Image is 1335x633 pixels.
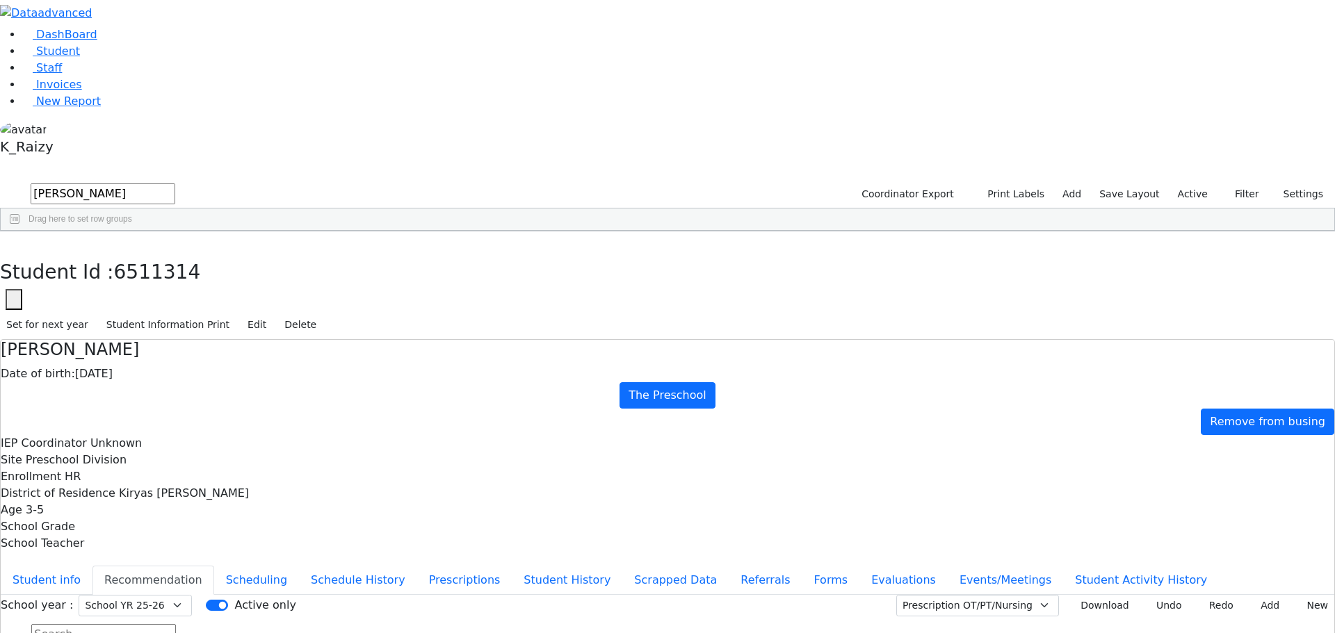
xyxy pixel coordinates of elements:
[1141,595,1188,616] button: Undo
[299,566,417,595] button: Schedule History
[620,382,715,409] a: The Preschool
[852,183,960,205] button: Coordinator Export
[1,365,1334,382] div: [DATE]
[22,78,82,91] a: Invoices
[1,452,22,468] label: Site
[29,214,132,224] span: Drag here to set row groups
[1217,183,1265,205] button: Filter
[1065,595,1135,616] button: Download
[948,566,1063,595] button: Events/Meetings
[1291,595,1334,616] button: New
[622,566,729,595] button: Scrapped Data
[1,518,75,535] label: School Grade
[1,597,73,614] label: School year :
[1,535,84,552] label: School Teacher
[1,435,87,452] label: IEP Coordinator
[1245,595,1286,616] button: Add
[1,468,61,485] label: Enrollment
[241,314,273,336] button: Edit
[971,183,1051,205] button: Print Labels
[26,453,127,466] span: Preschool Division
[36,61,62,74] span: Staff
[1,365,75,382] label: Date of birth:
[22,94,101,108] a: New Report
[859,566,948,595] button: Evaluations
[214,566,299,595] button: Scheduling
[1265,183,1329,205] button: Settings
[1,502,22,518] label: Age
[36,94,101,108] span: New Report
[1,566,92,595] button: Student info
[278,314,323,336] button: Delete
[36,44,80,58] span: Student
[90,436,142,450] span: Unknown
[234,597,296,614] label: Active only
[1172,183,1214,205] label: Active
[22,44,80,58] a: Student
[729,566,802,595] button: Referrals
[114,261,201,283] span: 6511314
[22,61,62,74] a: Staff
[802,566,859,595] button: Forms
[1,485,115,502] label: District of Residence
[1210,415,1325,428] span: Remove from busing
[1063,566,1219,595] button: Student Activity History
[119,486,249,500] span: Kiryas [PERSON_NAME]
[1056,183,1087,205] a: Add
[1201,409,1334,435] a: Remove from busing
[22,28,97,41] a: DashBoard
[26,503,44,516] span: 3-5
[512,566,622,595] button: Student History
[31,183,175,204] input: Search
[100,314,236,336] button: Student Information Print
[1194,595,1240,616] button: Redo
[65,470,81,483] span: HR
[1093,183,1165,205] button: Save Layout
[417,566,512,595] button: Prescriptions
[1,340,1334,360] h4: [PERSON_NAME]
[92,566,214,595] button: Recommendation
[36,78,82,91] span: Invoices
[36,28,97,41] span: DashBoard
